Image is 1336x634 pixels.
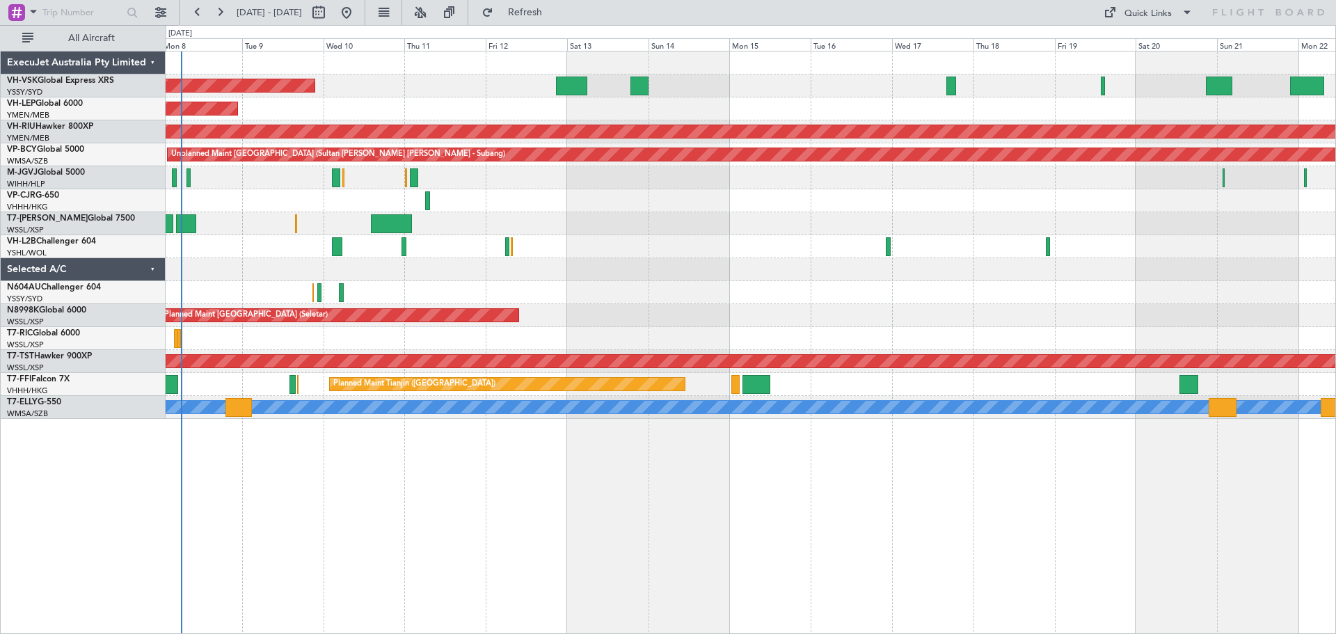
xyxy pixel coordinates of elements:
[7,214,88,223] span: T7-[PERSON_NAME]
[7,145,37,154] span: VP-BCY
[7,375,70,383] a: T7-FFIFalcon 7X
[7,202,48,212] a: VHHH/HKG
[7,110,49,120] a: YMEN/MEB
[7,386,48,396] a: VHHH/HKG
[7,237,96,246] a: VH-L2BChallenger 604
[7,77,38,85] span: VH-VSK
[7,122,35,131] span: VH-RIU
[7,214,135,223] a: T7-[PERSON_NAME]Global 7500
[237,6,302,19] span: [DATE] - [DATE]
[7,283,41,292] span: N604AU
[7,191,35,200] span: VP-CJR
[7,375,31,383] span: T7-FFI
[7,168,85,177] a: M-JGVJGlobal 5000
[7,77,114,85] a: VH-VSKGlobal Express XRS
[7,156,48,166] a: WMSA/SZB
[7,352,92,360] a: T7-TSTHawker 900XP
[7,363,44,373] a: WSSL/XSP
[475,1,559,24] button: Refresh
[7,145,84,154] a: VP-BCYGlobal 5000
[324,38,405,51] div: Wed 10
[7,317,44,327] a: WSSL/XSP
[7,283,101,292] a: N604AUChallenger 604
[1217,38,1298,51] div: Sun 21
[7,329,33,338] span: T7-RIC
[36,33,147,43] span: All Aircraft
[649,38,730,51] div: Sun 14
[7,168,38,177] span: M-JGVJ
[7,225,44,235] a: WSSL/XSP
[7,409,48,419] a: WMSA/SZB
[333,374,495,395] div: Planned Maint Tianjin ([GEOGRAPHIC_DATA])
[7,329,80,338] a: T7-RICGlobal 6000
[171,144,505,165] div: Unplanned Maint [GEOGRAPHIC_DATA] (Sultan [PERSON_NAME] [PERSON_NAME] - Subang)
[7,306,39,315] span: N8998K
[404,38,486,51] div: Thu 11
[811,38,892,51] div: Tue 16
[1124,7,1172,21] div: Quick Links
[7,340,44,350] a: WSSL/XSP
[1055,38,1136,51] div: Fri 19
[7,133,49,143] a: YMEN/MEB
[7,248,47,258] a: YSHL/WOL
[1136,38,1217,51] div: Sat 20
[496,8,555,17] span: Refresh
[7,100,35,108] span: VH-LEP
[168,28,192,40] div: [DATE]
[7,179,45,189] a: WIHH/HLP
[7,294,42,304] a: YSSY/SYD
[973,38,1055,51] div: Thu 18
[7,87,42,97] a: YSSY/SYD
[729,38,811,51] div: Mon 15
[7,306,86,315] a: N8998KGlobal 6000
[164,305,328,326] div: Planned Maint [GEOGRAPHIC_DATA] (Seletar)
[7,398,61,406] a: T7-ELLYG-550
[7,122,93,131] a: VH-RIUHawker 800XP
[7,398,38,406] span: T7-ELLY
[486,38,567,51] div: Fri 12
[7,191,59,200] a: VP-CJRG-650
[161,38,242,51] div: Mon 8
[7,352,34,360] span: T7-TST
[42,2,122,23] input: Trip Number
[567,38,649,51] div: Sat 13
[1097,1,1200,24] button: Quick Links
[15,27,151,49] button: All Aircraft
[7,100,83,108] a: VH-LEPGlobal 6000
[242,38,324,51] div: Tue 9
[7,237,36,246] span: VH-L2B
[892,38,973,51] div: Wed 17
